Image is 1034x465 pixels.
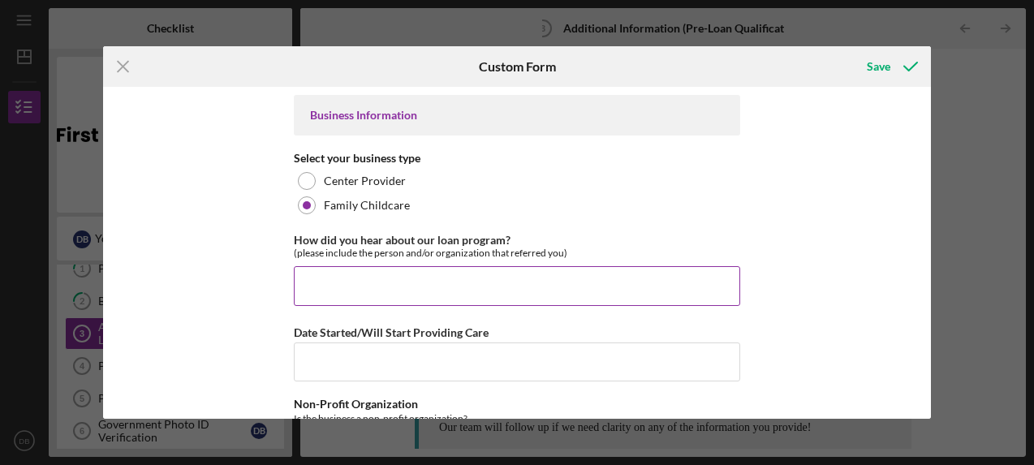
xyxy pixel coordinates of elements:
[851,50,931,83] button: Save
[294,233,511,247] label: How did you hear about our loan program?
[294,247,740,259] div: (please include the person and/or organization that referred you)
[294,411,740,427] div: Is the business a non-profit organization?
[310,109,724,122] div: Business Information
[294,152,740,165] div: Select your business type
[294,398,740,411] div: Non-Profit Organization
[867,50,890,83] div: Save
[479,59,556,74] h6: Custom Form
[294,325,489,339] label: Date Started/Will Start Providing Care
[324,199,410,212] label: Family Childcare
[324,174,406,187] label: Center Provider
